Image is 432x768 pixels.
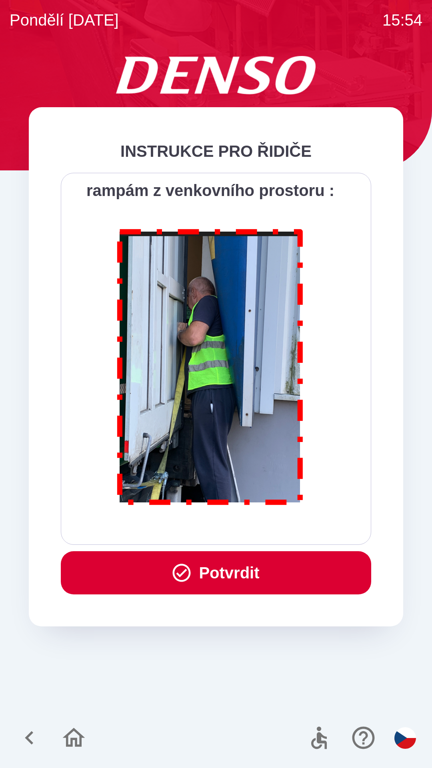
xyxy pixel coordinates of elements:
[61,139,371,163] div: INSTRUKCE PRO ŘIDIČE
[10,8,119,32] p: pondělí [DATE]
[29,56,403,94] img: Logo
[108,218,313,512] img: M8MNayrTL6gAAAABJRU5ErkJggg==
[61,551,371,594] button: Potvrdit
[394,727,416,749] img: cs flag
[382,8,422,32] p: 15:54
